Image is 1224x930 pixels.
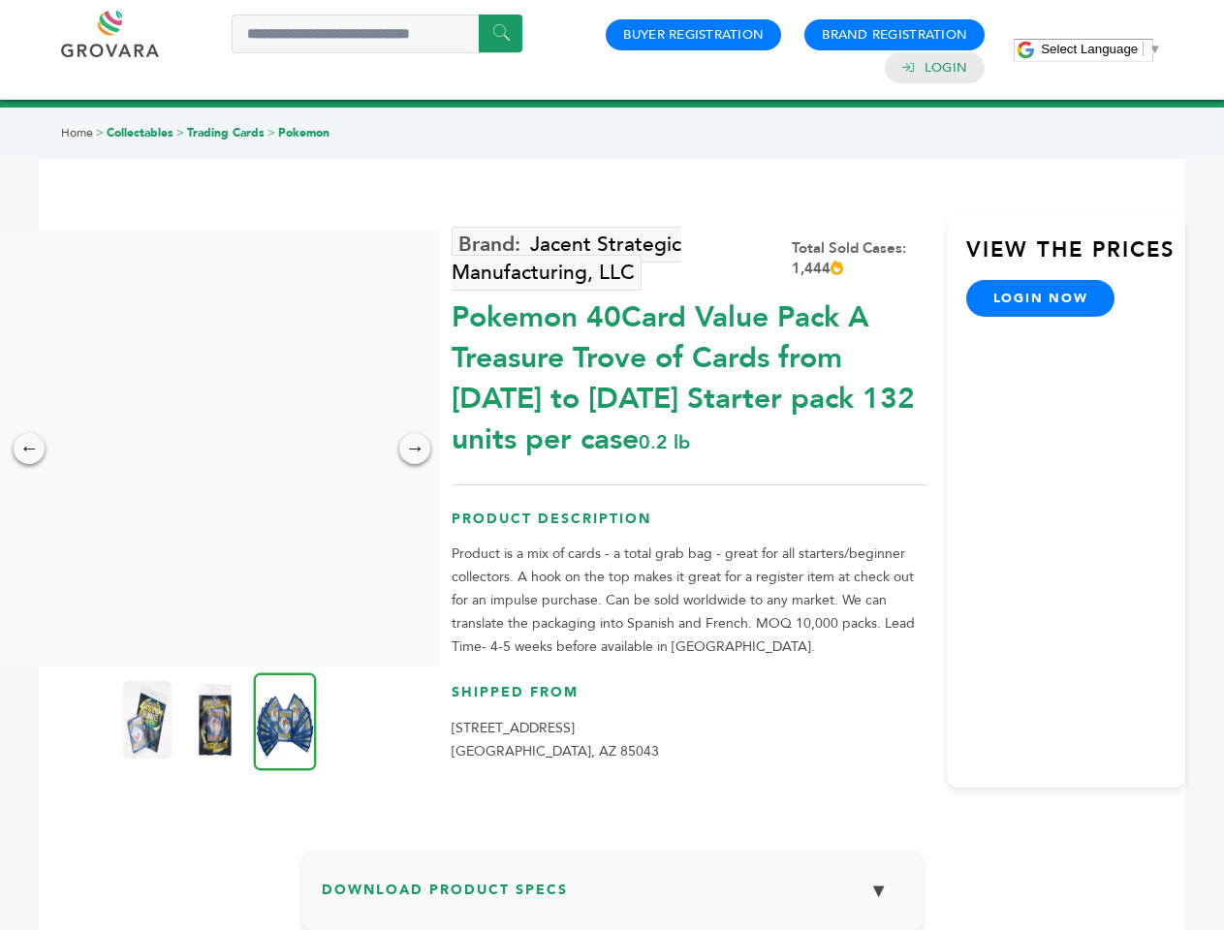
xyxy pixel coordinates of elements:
[966,235,1185,280] h3: View the Prices
[254,672,317,770] img: Pokemon 40-Card Value Pack – A Treasure Trove of Cards from 1996 to 2024 - Starter pack! 132 unit...
[191,681,239,759] img: Pokemon 40-Card Value Pack – A Treasure Trove of Cards from 1996 to 2024 - Starter pack! 132 unit...
[925,59,967,77] a: Login
[96,125,104,140] span: >
[822,26,967,44] a: Brand Registration
[452,542,927,659] p: Product is a mix of cards - a total grab bag - great for all starters/beginner collectors. A hook...
[452,717,927,763] p: [STREET_ADDRESS] [GEOGRAPHIC_DATA], AZ 85043
[399,433,430,464] div: →
[176,125,184,140] span: >
[14,433,45,464] div: ←
[452,288,927,460] div: Pokemon 40Card Value Pack A Treasure Trove of Cards from [DATE] to [DATE] Starter pack 132 units ...
[1041,42,1138,56] span: Select Language
[267,125,275,140] span: >
[639,429,690,455] span: 0.2 lb
[452,227,681,291] a: Jacent Strategic Manufacturing, LLC
[792,238,927,279] div: Total Sold Cases: 1,444
[123,681,172,759] img: Pokemon 40-Card Value Pack – A Treasure Trove of Cards from 1996 to 2024 - Starter pack! 132 unit...
[623,26,764,44] a: Buyer Registration
[322,870,903,926] h3: Download Product Specs
[966,280,1115,317] a: login now
[278,125,330,140] a: Pokemon
[107,125,173,140] a: Collectables
[1041,42,1161,56] a: Select Language​
[232,15,522,53] input: Search a product or brand...
[855,870,903,912] button: ▼
[61,125,93,140] a: Home
[452,683,927,717] h3: Shipped From
[1143,42,1144,56] span: ​
[1148,42,1161,56] span: ▼
[452,510,927,543] h3: Product Description
[187,125,265,140] a: Trading Cards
